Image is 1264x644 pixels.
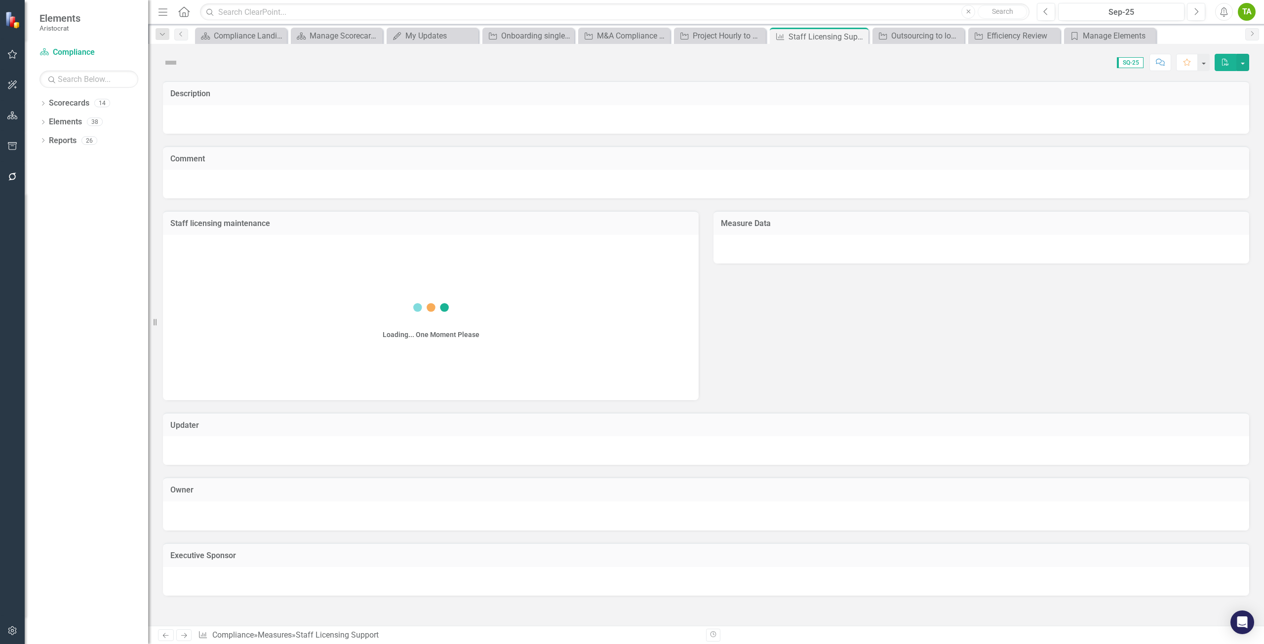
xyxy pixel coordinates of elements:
h3: Description [170,89,1242,98]
h3: Executive Sponsor [170,551,1242,560]
a: Outsourcing to low cost jurisdiction review [875,30,962,42]
a: M&A Compliance Playbook [581,30,668,42]
input: Search ClearPoint... [200,3,1029,21]
a: Compliance [212,630,254,640]
img: ClearPoint Strategy [5,11,22,28]
button: Sep-25 [1058,3,1185,21]
div: Open Intercom Messenger [1230,610,1254,634]
h3: Staff licensing maintenance [170,219,691,228]
div: Sep-25 [1062,6,1181,18]
small: Aristocrat [39,24,80,32]
h3: Owner [170,486,1242,494]
div: Compliance Landing Page [214,30,284,42]
div: Manage Elements [1083,30,1153,42]
a: Elements [49,116,82,128]
a: Project Hourly to FTE [676,30,763,42]
a: Efficiency Review [971,30,1058,42]
div: Loading... One Moment Please [383,330,479,340]
span: Elements [39,12,80,24]
a: My Updates [389,30,476,42]
a: Scorecards [49,98,89,109]
div: Manage Scorecards [310,30,380,42]
div: My Updates [405,30,476,42]
a: Compliance Landing Page [197,30,284,42]
div: M&A Compliance Playbook [597,30,668,42]
div: Efficiency Review [987,30,1058,42]
h3: Measure Data [721,219,1242,228]
div: » » [198,630,699,641]
a: Manage Elements [1066,30,1153,42]
a: Manage Scorecards [293,30,380,42]
img: Not Defined [163,55,179,71]
div: 26 [81,136,97,145]
div: Outsourcing to low cost jurisdiction review [891,30,962,42]
h3: Updater [170,421,1242,430]
div: 38 [87,118,103,126]
div: Staff Licensing Support [789,31,866,43]
a: Onboarding single source for background checks [485,30,572,42]
div: Project Hourly to FTE [693,30,763,42]
span: SQ-25 [1117,57,1144,68]
input: Search Below... [39,71,138,88]
a: Reports [49,135,77,147]
a: Measures [258,630,292,640]
button: TA [1238,3,1256,21]
h3: Comment [170,154,1242,163]
div: Onboarding single source for background checks [501,30,572,42]
span: Search [992,7,1013,15]
a: Compliance [39,47,138,58]
div: 14 [94,99,110,108]
div: Staff Licensing Support [296,630,379,640]
button: Search [978,5,1027,19]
